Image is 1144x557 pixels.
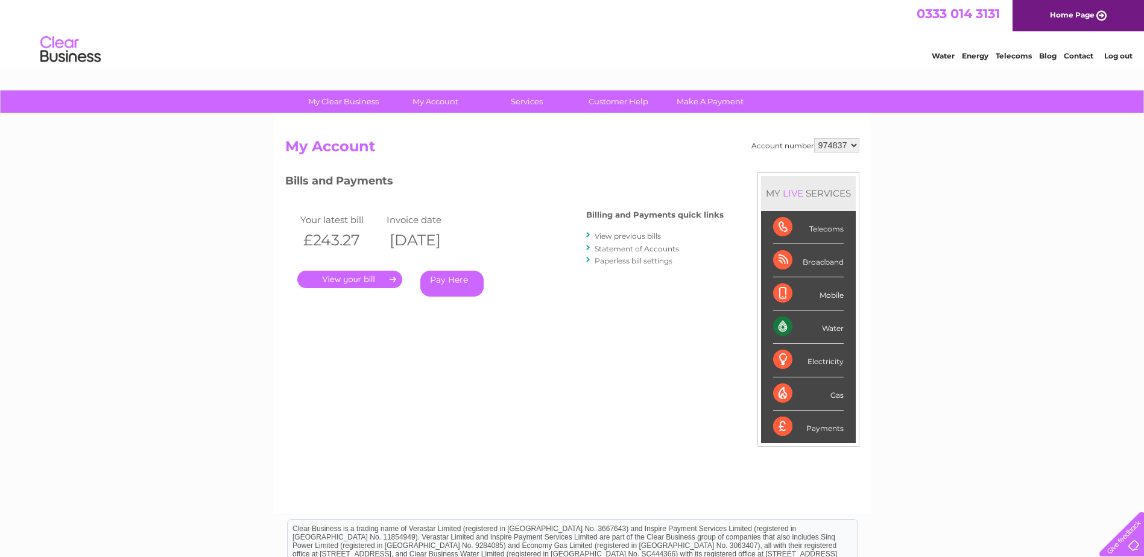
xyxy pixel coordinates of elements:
[288,7,858,58] div: Clear Business is a trading name of Verastar Limited (registered in [GEOGRAPHIC_DATA] No. 3667643...
[751,138,859,153] div: Account number
[569,90,668,113] a: Customer Help
[773,310,844,344] div: Water
[595,244,679,253] a: Statement of Accounts
[595,256,672,265] a: Paperless bill settings
[761,176,856,210] div: MY SERVICES
[586,210,724,219] h4: Billing and Payments quick links
[1064,51,1093,60] a: Contact
[384,212,470,228] td: Invoice date
[773,377,844,411] div: Gas
[294,90,393,113] a: My Clear Business
[40,31,101,68] img: logo.png
[780,187,806,199] div: LIVE
[1039,51,1057,60] a: Blog
[297,212,384,228] td: Your latest bill
[285,138,859,161] h2: My Account
[1104,51,1133,60] a: Log out
[917,6,1000,21] a: 0333 014 3131
[384,228,470,253] th: [DATE]
[660,90,760,113] a: Make A Payment
[477,90,577,113] a: Services
[773,411,844,443] div: Payments
[773,211,844,244] div: Telecoms
[773,344,844,377] div: Electricity
[996,51,1032,60] a: Telecoms
[385,90,485,113] a: My Account
[595,231,661,241] a: View previous bills
[297,228,384,253] th: £243.27
[773,244,844,277] div: Broadband
[932,51,955,60] a: Water
[962,51,988,60] a: Energy
[773,277,844,310] div: Mobile
[297,271,402,288] a: .
[420,271,484,297] a: Pay Here
[285,172,724,194] h3: Bills and Payments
